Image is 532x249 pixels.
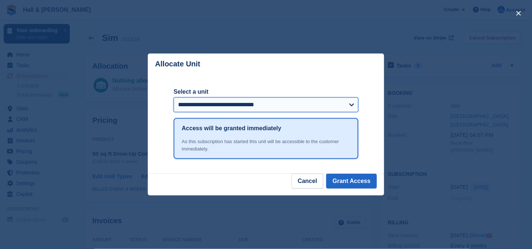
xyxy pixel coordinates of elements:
[182,138,350,152] div: As this subscription has started this unit will be accessible to the customer immediately.
[182,124,281,133] h1: Access will be granted immediately
[291,174,323,189] button: Cancel
[326,174,377,189] button: Grant Access
[155,60,200,68] p: Allocate Unit
[513,7,525,19] button: close
[174,87,358,96] label: Select a unit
